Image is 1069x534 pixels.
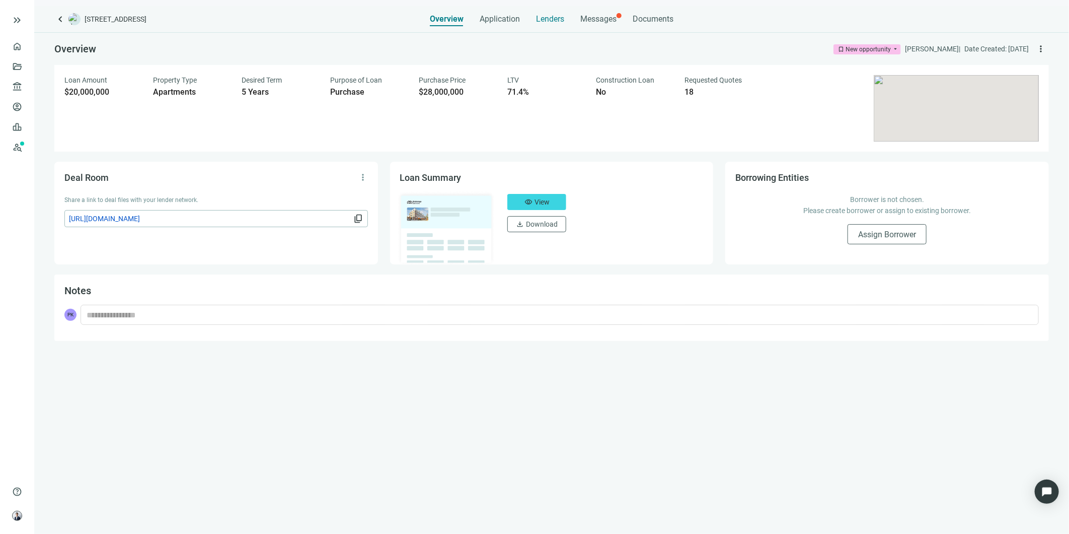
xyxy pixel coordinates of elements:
button: visibilityView [507,194,566,210]
span: Assign Borrower [858,230,916,239]
div: Date Created: [DATE] [964,43,1029,54]
button: more_vert [355,169,371,185]
span: Loan Amount [64,76,107,84]
span: Borrowing Entities [735,172,809,183]
span: Purpose of Loan [330,76,382,84]
img: deal-logo [68,13,81,25]
span: Messages [580,14,617,24]
span: Share a link to deal files with your lender network. [64,196,198,204]
button: downloadDownload [507,216,566,232]
span: Documents [633,14,673,24]
span: more_vert [1036,44,1046,54]
span: Construction Loan [596,76,654,84]
span: more_vert [358,172,368,182]
span: Overview [430,14,464,24]
span: Overview [54,43,96,55]
button: Assign Borrower [848,224,927,244]
div: 18 [684,87,761,97]
div: New opportunity [846,44,891,54]
div: 5 Years [242,87,318,97]
img: dealOverviewImg [397,191,496,265]
span: [STREET_ADDRESS] [85,14,146,24]
span: help [12,487,22,497]
span: [URL][DOMAIN_NAME] [69,213,351,224]
span: visibility [524,198,532,206]
span: Notes [64,285,91,297]
div: 71.4% [507,87,584,97]
span: Purchase Price [419,76,466,84]
span: Loan Summary [400,172,462,183]
div: Purchase [330,87,407,97]
button: more_vert [1033,41,1049,57]
span: Download [526,220,558,228]
span: account_balance [12,82,19,92]
span: Lenders [536,14,564,24]
p: Borrower is not chosen. [745,194,1029,205]
div: $28,000,000 [419,87,495,97]
p: Please create borrower or assign to existing borrower. [745,205,1029,216]
div: Apartments [153,87,230,97]
span: Application [480,14,520,24]
span: LTV [507,76,519,84]
span: Requested Quotes [684,76,742,84]
div: $20,000,000 [64,87,141,97]
div: No [596,87,672,97]
div: [PERSON_NAME] | [905,43,960,54]
span: Property Type [153,76,197,84]
span: download [516,220,524,228]
span: Desired Term [242,76,282,84]
span: PK [64,309,77,321]
img: avatar [13,511,22,520]
span: View [534,198,550,206]
span: Deal Room [64,172,109,183]
div: Open Intercom Messenger [1035,480,1059,504]
a: keyboard_arrow_left [54,13,66,25]
span: content_copy [353,214,363,224]
span: bookmark [837,46,845,53]
button: keyboard_double_arrow_right [11,14,23,26]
